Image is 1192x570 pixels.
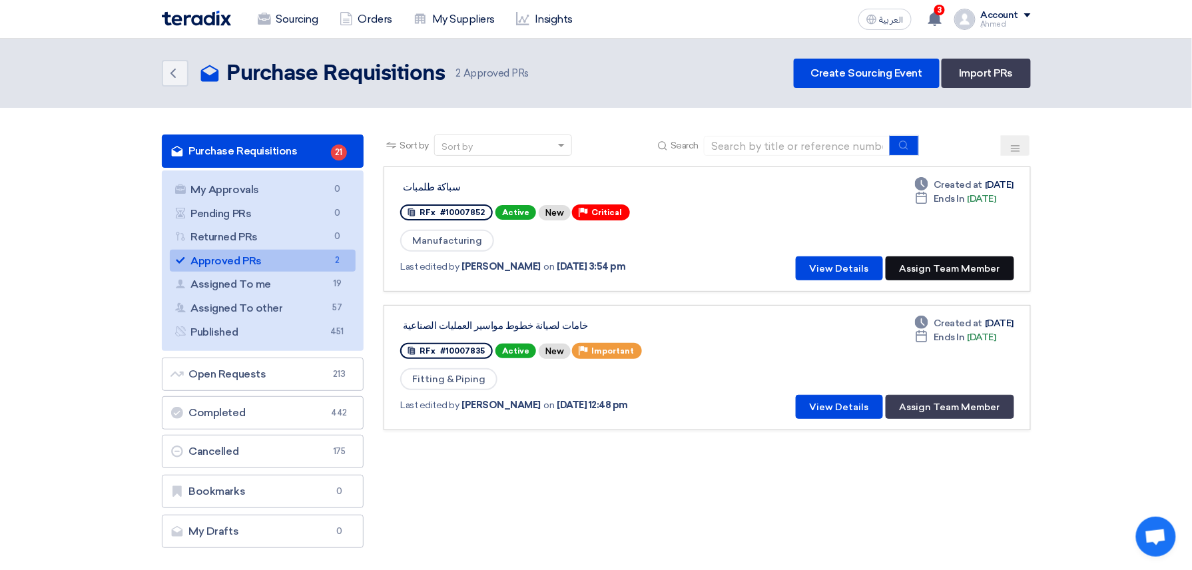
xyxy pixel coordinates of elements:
span: 0 [331,485,347,498]
span: العربية [880,15,904,25]
span: 19 [329,277,345,291]
div: خامات لصيانة خطوط مواسير العمليات الصناعية [403,320,736,332]
span: [DATE] 3:54 pm [557,260,625,274]
span: 2 [455,67,461,79]
a: Purchase Requisitions21 [162,135,364,168]
a: Create Sourcing Event [794,59,940,88]
a: Orders [329,5,403,34]
span: 451 [329,325,345,339]
span: RFx [420,208,436,217]
span: [PERSON_NAME] [462,398,541,412]
div: Open chat [1136,517,1176,557]
a: Returned PRs [170,226,356,248]
img: Teradix logo [162,11,231,26]
a: Bookmarks0 [162,475,364,508]
a: Published [170,321,356,344]
div: New [539,205,571,220]
div: [DATE] [915,178,1014,192]
span: 57 [329,301,345,315]
span: Search [671,139,699,152]
div: سباكة طلمبات [403,181,736,193]
button: Assign Team Member [886,256,1014,280]
a: Open Requests213 [162,358,364,391]
a: My Approvals [170,178,356,201]
span: Important [591,346,634,356]
span: #10007852 [440,208,485,217]
span: #10007835 [440,346,485,356]
h2: Purchase Requisitions [227,61,446,87]
span: 0 [331,525,347,538]
span: Ends In [934,192,965,206]
a: Completed442 [162,396,364,429]
button: العربية [858,9,912,30]
div: [DATE] [915,192,996,206]
span: 2 [329,254,345,268]
span: 3 [934,5,945,15]
input: Search by title or reference number [704,136,890,156]
span: Sort by [400,139,429,152]
span: on [543,398,554,412]
div: New [539,344,571,359]
span: Ends In [934,330,965,344]
img: profile_test.png [954,9,976,30]
span: [PERSON_NAME] [462,260,541,274]
a: My Drafts0 [162,515,364,548]
a: Approved PRs [170,250,356,272]
button: View Details [796,395,883,419]
button: View Details [796,256,883,280]
span: [DATE] 12:48 pm [557,398,628,412]
span: 442 [331,406,347,420]
span: Active [495,205,536,220]
span: Approved PRs [455,66,529,81]
span: Active [495,344,536,358]
span: 175 [331,445,347,458]
div: Sort by [442,140,473,154]
span: 21 [331,144,347,160]
span: 0 [329,182,345,196]
span: Created at [934,316,982,330]
div: [DATE] [915,330,996,344]
a: Assigned To me [170,273,356,296]
button: Assign Team Member [886,395,1014,419]
a: Insights [505,5,583,34]
div: ِAhmed [981,21,1031,28]
span: 0 [329,206,345,220]
span: Last edited by [400,398,459,412]
a: Pending PRs [170,202,356,225]
a: Import PRs [942,59,1030,88]
span: Critical [591,208,622,217]
a: Assigned To other [170,297,356,320]
a: My Suppliers [403,5,505,34]
div: Account [981,10,1019,21]
span: RFx [420,346,436,356]
a: Sourcing [247,5,329,34]
span: Manufacturing [400,230,494,252]
span: 0 [329,230,345,244]
div: [DATE] [915,316,1014,330]
span: on [543,260,554,274]
span: Created at [934,178,982,192]
a: Cancelled175 [162,435,364,468]
span: Last edited by [400,260,459,274]
span: Fitting & Piping [400,368,497,390]
span: 213 [331,368,347,381]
